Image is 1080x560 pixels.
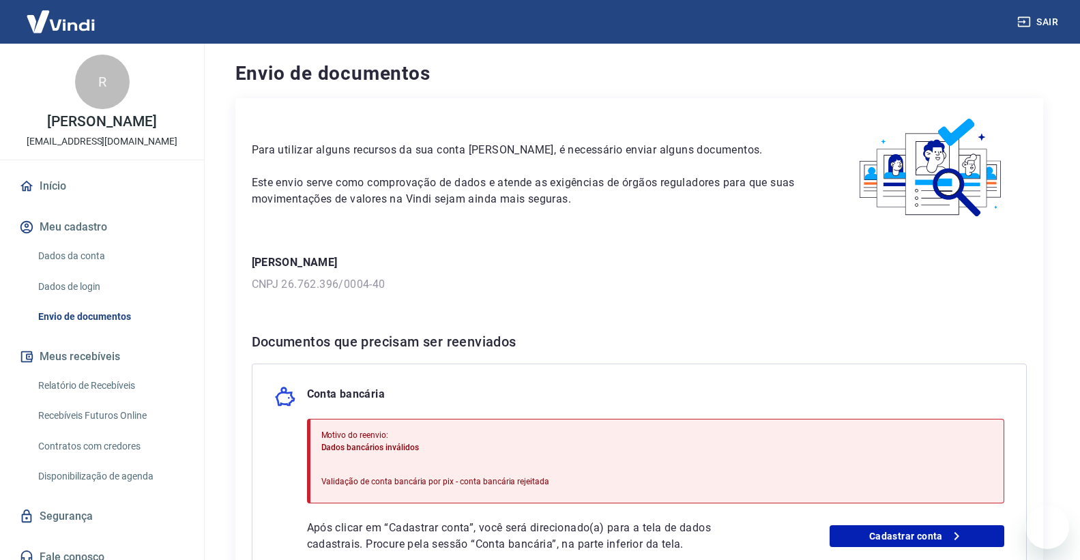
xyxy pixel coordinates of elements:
button: Meu cadastro [16,212,188,242]
button: Sair [1015,10,1064,35]
a: Relatório de Recebíveis [33,372,188,400]
a: Início [16,171,188,201]
img: money_pork.0c50a358b6dafb15dddc3eea48f23780.svg [274,386,296,408]
button: Meus recebíveis [16,342,188,372]
img: waiting_documents.41d9841a9773e5fdf392cede4d13b617.svg [836,115,1027,222]
a: Dados da conta [33,242,188,270]
p: Motivo do reenvio: [321,429,550,441]
a: Segurança [16,501,188,531]
a: Dados de login [33,273,188,301]
div: R [75,55,130,109]
iframe: Botão para abrir a janela de mensagens [1025,505,1069,549]
span: Dados bancários inválidos [321,443,419,452]
a: Envio de documentos [33,303,188,331]
p: Validação de conta bancária por pix - conta bancária rejeitada [321,475,550,488]
p: Conta bancária [307,386,385,408]
p: Para utilizar alguns recursos da sua conta [PERSON_NAME], é necessário enviar alguns documentos. [252,142,804,158]
img: Vindi [16,1,105,42]
a: Contratos com credores [33,432,188,460]
p: [PERSON_NAME] [252,254,1027,271]
p: [EMAIL_ADDRESS][DOMAIN_NAME] [27,134,177,149]
h6: Documentos que precisam ser reenviados [252,331,1027,353]
p: [PERSON_NAME] [47,115,156,129]
a: Cadastrar conta [830,525,1004,547]
h4: Envio de documentos [235,60,1043,87]
a: Recebíveis Futuros Online [33,402,188,430]
a: Disponibilização de agenda [33,462,188,490]
p: CNPJ 26.762.396/0004-40 [252,276,1027,293]
p: Após clicar em “Cadastrar conta”, você será direcionado(a) para a tela de dados cadastrais. Procu... [307,520,760,552]
p: Este envio serve como comprovação de dados e atende as exigências de órgãos reguladores para que ... [252,175,804,207]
